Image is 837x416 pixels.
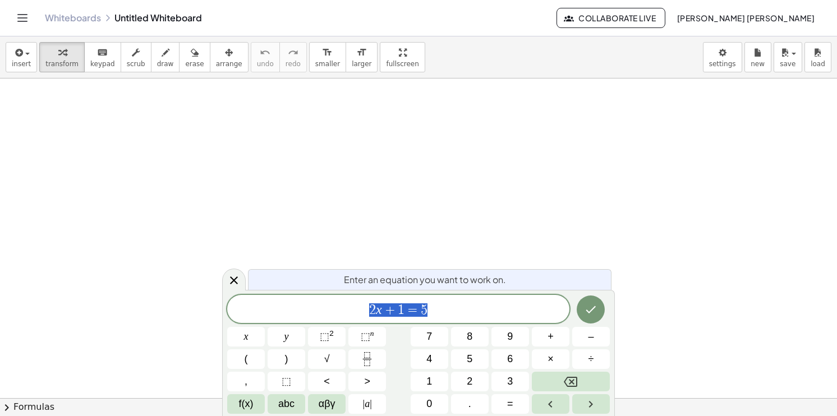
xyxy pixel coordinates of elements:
button: Less than [308,372,346,391]
button: Square root [308,349,346,369]
span: ⬚ [282,374,291,389]
span: abc [278,396,295,412]
button: keyboardkeypad [84,42,121,72]
span: 8 [467,329,472,344]
span: 4 [426,352,432,367]
span: load [811,60,825,68]
span: √ [324,352,330,367]
span: 1 [398,303,404,317]
span: 2 [369,303,376,317]
button: Times [532,349,569,369]
button: Squared [308,327,346,346]
sup: 2 [329,329,334,338]
span: transform [45,60,79,68]
button: settings [703,42,742,72]
sup: n [370,329,374,338]
span: 1 [426,374,432,389]
span: | [370,398,372,409]
span: f(x) [239,396,254,412]
button: Greater than [348,372,386,391]
button: format_sizelarger [346,42,378,72]
a: Whiteboards [45,12,101,24]
span: new [751,60,765,68]
button: Left arrow [532,394,569,414]
button: Toggle navigation [13,9,31,27]
button: fullscreen [380,42,425,72]
span: a [363,396,372,412]
button: Plus [532,327,569,346]
button: load [804,42,831,72]
span: smaller [315,60,340,68]
button: 3 [491,372,529,391]
span: scrub [127,60,145,68]
span: < [324,374,330,389]
span: 7 [426,329,432,344]
span: ) [285,352,288,367]
span: = [404,303,421,317]
span: keypad [90,60,115,68]
var: x [376,302,382,317]
button: Backspace [532,372,610,391]
button: Superscript [348,327,386,346]
button: y [268,327,305,346]
span: ÷ [588,352,594,367]
button: Functions [227,394,265,414]
button: undoundo [251,42,280,72]
span: + [548,329,554,344]
button: Greek alphabet [308,394,346,414]
span: fullscreen [386,60,418,68]
button: new [744,42,771,72]
span: ⬚ [361,331,370,342]
i: redo [288,46,298,59]
span: 2 [467,374,472,389]
button: 2 [451,372,489,391]
span: ⬚ [320,331,329,342]
i: keyboard [97,46,108,59]
button: Absolute value [348,394,386,414]
button: draw [151,42,180,72]
button: x [227,327,265,346]
button: Minus [572,327,610,346]
span: y [284,329,289,344]
button: Alphabet [268,394,305,414]
span: 9 [507,329,513,344]
span: 3 [507,374,513,389]
span: settings [709,60,736,68]
button: scrub [121,42,151,72]
button: arrange [210,42,249,72]
span: – [588,329,594,344]
span: arrange [216,60,242,68]
span: > [364,374,370,389]
button: erase [179,42,210,72]
span: erase [185,60,204,68]
button: Right arrow [572,394,610,414]
button: Collaborate Live [557,8,665,28]
i: format_size [322,46,333,59]
button: format_sizesmaller [309,42,346,72]
button: 9 [491,327,529,346]
button: 6 [491,349,529,369]
i: format_size [356,46,367,59]
button: 7 [411,327,448,346]
span: 0 [426,396,432,412]
button: 0 [411,394,448,414]
span: = [507,396,513,412]
button: 8 [451,327,489,346]
span: Collaborate Live [566,13,656,23]
span: 6 [507,352,513,367]
span: . [468,396,471,412]
button: save [774,42,802,72]
button: 1 [411,372,448,391]
span: redo [286,60,301,68]
i: undo [260,46,270,59]
span: × [548,352,554,367]
button: [PERSON_NAME] [PERSON_NAME] [668,8,824,28]
span: + [382,303,398,317]
span: [PERSON_NAME] [PERSON_NAME] [677,13,815,23]
button: Done [577,295,605,323]
button: Divide [572,349,610,369]
button: . [451,394,489,414]
span: 5 [467,352,472,367]
button: 5 [451,349,489,369]
button: 4 [411,349,448,369]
